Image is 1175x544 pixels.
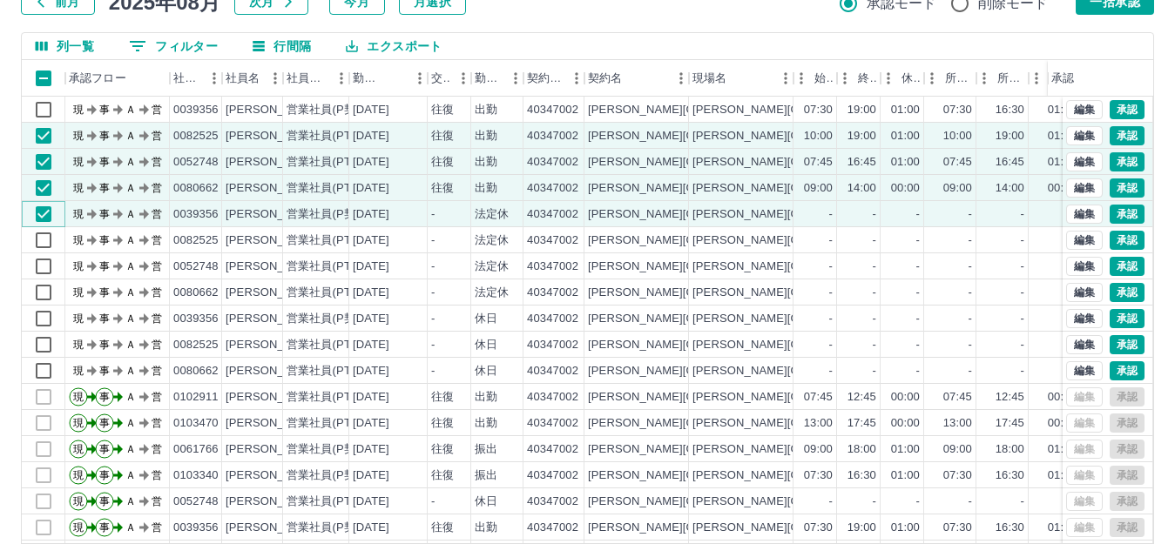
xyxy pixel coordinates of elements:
[873,259,876,275] div: -
[283,60,349,97] div: 社員区分
[475,311,497,327] div: 休日
[287,311,371,327] div: 営業社員(P契約)
[173,102,219,118] div: 0039356
[475,154,497,171] div: 出勤
[152,104,162,116] text: 営
[527,285,578,301] div: 40347002
[829,311,833,327] div: -
[201,65,227,91] button: メニュー
[588,363,803,379] div: [PERSON_NAME][GEOGRAPHIC_DATA]
[584,60,689,97] div: 契約名
[22,33,108,59] button: 列選択
[226,180,321,197] div: [PERSON_NAME]
[527,60,564,97] div: 契約コード
[353,363,389,379] div: [DATE]
[262,65,288,91] button: メニュー
[353,311,389,327] div: [DATE]
[969,259,972,275] div: -
[328,65,355,91] button: メニュー
[1110,152,1145,171] button: 承認
[1066,361,1103,380] button: 編集
[99,130,110,142] text: 事
[125,260,136,272] text: Ａ
[873,206,876,223] div: -
[1048,154,1077,171] div: 01:00
[902,60,921,97] div: 休憩
[588,60,622,97] div: 契約名
[997,60,1025,97] div: 所定終業
[588,154,803,171] div: [PERSON_NAME][GEOGRAPHIC_DATA]
[829,285,833,301] div: -
[1021,337,1024,353] div: -
[969,311,972,327] div: -
[353,128,389,144] div: [DATE]
[1021,363,1024,379] div: -
[943,180,972,197] div: 09:00
[943,102,972,118] div: 07:30
[916,285,920,301] div: -
[173,311,219,327] div: 0039356
[969,232,972,249] div: -
[226,206,321,223] div: [PERSON_NAME]
[1066,283,1103,302] button: 編集
[287,102,371,118] div: 営業社員(P契約)
[804,154,833,171] div: 07:45
[99,104,110,116] text: 事
[332,33,456,59] button: エクスポート
[431,154,454,171] div: 往復
[523,60,584,97] div: 契約コード
[287,259,378,275] div: 営業社員(PT契約)
[1066,257,1103,276] button: 編集
[173,232,219,249] div: 0082525
[1110,335,1145,354] button: 承認
[125,312,136,325] text: Ａ
[1110,100,1145,119] button: 承認
[226,102,321,118] div: [PERSON_NAME]
[353,60,382,97] div: 勤務日
[976,60,1029,97] div: 所定終業
[73,182,84,194] text: 現
[226,363,321,379] div: [PERSON_NAME]
[287,180,378,197] div: 営業社員(PT契約)
[173,259,219,275] div: 0052748
[1110,283,1145,302] button: 承認
[65,60,170,97] div: 承認フロー
[353,232,389,249] div: [DATE]
[431,337,435,353] div: -
[692,206,1033,223] div: [PERSON_NAME][GEOGRAPHIC_DATA]げんき放課後児童クラブ
[588,102,803,118] div: [PERSON_NAME][GEOGRAPHIC_DATA]
[222,60,283,97] div: 社員名
[475,128,497,144] div: 出勤
[943,154,972,171] div: 07:45
[431,259,435,275] div: -
[668,65,694,91] button: メニュー
[73,104,84,116] text: 現
[829,259,833,275] div: -
[1048,389,1077,406] div: 00:00
[99,286,110,299] text: 事
[1048,60,1138,97] div: 承認
[692,180,1033,197] div: [PERSON_NAME][GEOGRAPHIC_DATA]げんき放課後児童クラブ
[173,415,219,432] div: 0103470
[353,154,389,171] div: [DATE]
[692,102,1033,118] div: [PERSON_NAME][GEOGRAPHIC_DATA]げんき放課後児童クラブ
[891,102,920,118] div: 01:00
[1021,259,1024,275] div: -
[588,389,803,406] div: [PERSON_NAME][GEOGRAPHIC_DATA]
[152,208,162,220] text: 営
[692,389,1033,406] div: [PERSON_NAME][GEOGRAPHIC_DATA]げんき放課後児童クラブ
[804,128,833,144] div: 10:00
[588,180,803,197] div: [PERSON_NAME][GEOGRAPHIC_DATA]
[99,365,110,377] text: 事
[226,389,321,406] div: [PERSON_NAME]
[692,232,1033,249] div: [PERSON_NAME][GEOGRAPHIC_DATA]げんき放課後児童クラブ
[69,60,126,97] div: 承認フロー
[73,156,84,168] text: 現
[829,206,833,223] div: -
[916,363,920,379] div: -
[431,128,454,144] div: 往復
[1051,60,1074,97] div: 承認
[431,285,435,301] div: -
[804,180,833,197] div: 09:00
[1021,232,1024,249] div: -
